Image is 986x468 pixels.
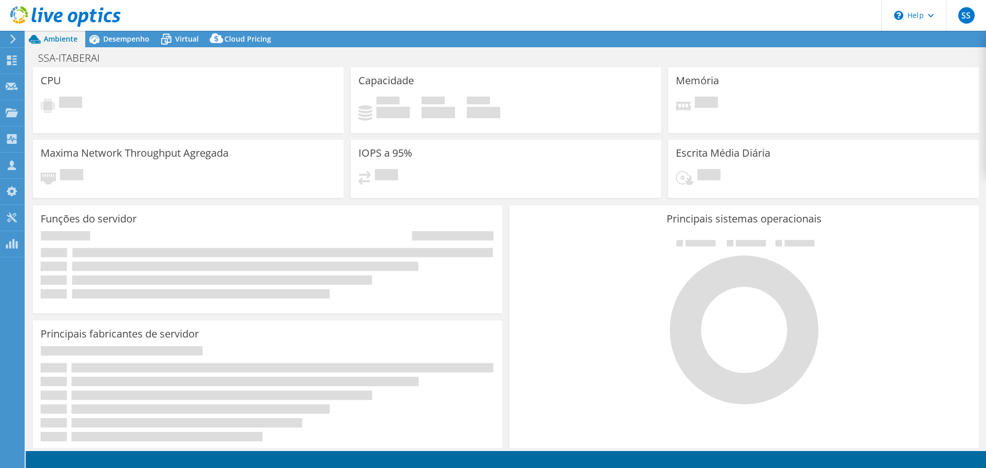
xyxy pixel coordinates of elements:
span: Desempenho [103,34,149,44]
h3: Funções do servidor [41,213,137,224]
h3: Principais sistemas operacionais [517,213,971,224]
svg: \n [894,11,903,20]
h3: IOPS a 95% [358,147,412,159]
span: Cloud Pricing [224,34,271,44]
span: Disponível [422,97,445,107]
h1: SSA-ITABERAI [33,52,116,64]
span: Pendente [375,169,398,183]
h4: 0 GiB [422,107,455,118]
span: Pendente [697,169,720,183]
h3: Principais fabricantes de servidor [41,328,199,340]
span: Pendente [695,97,718,110]
span: SS [958,7,975,24]
h3: Capacidade [358,75,414,86]
span: Usado [376,97,400,107]
span: Pendente [59,97,82,110]
span: Virtual [175,34,199,44]
span: Total [467,97,490,107]
h3: Escrita Média Diária [676,147,770,159]
h3: Maxima Network Throughput Agregada [41,147,229,159]
span: Ambiente [44,34,78,44]
h3: Memória [676,75,719,86]
h4: 0 GiB [376,107,410,118]
span: Pendente [60,169,83,183]
h4: 0 GiB [467,107,500,118]
h3: CPU [41,75,61,86]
